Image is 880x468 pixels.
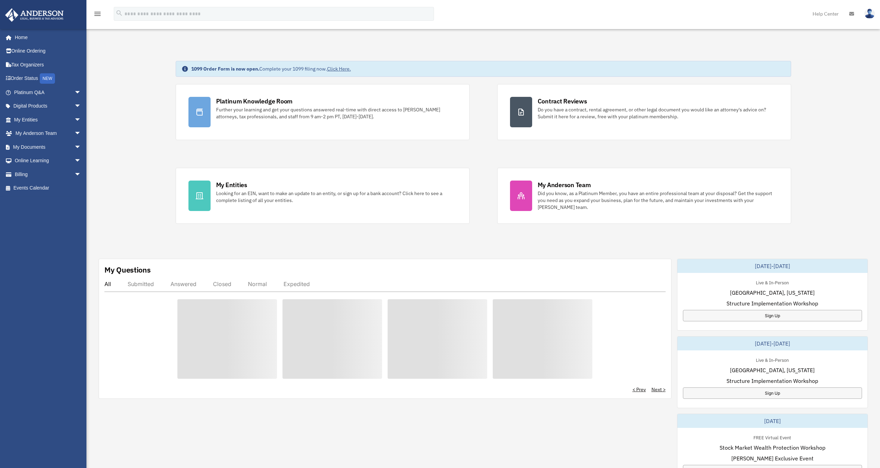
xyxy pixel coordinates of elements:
a: My Documentsarrow_drop_down [5,140,92,154]
a: Sign Up [683,387,862,399]
span: arrow_drop_down [74,85,88,100]
a: Online Learningarrow_drop_down [5,154,92,168]
span: Stock Market Wealth Protection Workshop [720,443,825,452]
i: menu [93,10,102,18]
div: My Anderson Team [538,181,591,189]
div: Contract Reviews [538,97,587,105]
div: [DATE] [677,414,868,428]
a: Click Here. [327,66,351,72]
img: User Pic [864,9,875,19]
div: Live & In-Person [750,356,794,363]
div: Normal [248,281,267,287]
span: [PERSON_NAME] Exclusive Event [731,454,814,462]
span: arrow_drop_down [74,127,88,141]
div: Closed [213,281,231,287]
a: Tax Organizers [5,58,92,72]
span: [GEOGRAPHIC_DATA], [US_STATE] [730,366,815,374]
a: Next > [651,386,666,393]
a: < Prev [632,386,646,393]
span: arrow_drop_down [74,113,88,127]
img: Anderson Advisors Platinum Portal [3,8,66,22]
div: My Questions [104,265,151,275]
div: Platinum Knowledge Room [216,97,293,105]
a: Billingarrow_drop_down [5,167,92,181]
a: My Entities Looking for an EIN, want to make an update to an entity, or sign up for a bank accoun... [176,168,470,224]
a: Online Ordering [5,44,92,58]
div: Expedited [284,281,310,287]
span: arrow_drop_down [74,140,88,154]
div: Further your learning and get your questions answered real-time with direct access to [PERSON_NAM... [216,106,457,120]
a: Digital Productsarrow_drop_down [5,99,92,113]
a: Contract Reviews Do you have a contract, rental agreement, or other legal document you would like... [497,84,791,140]
div: [DATE]-[DATE] [677,337,868,350]
div: Did you know, as a Platinum Member, you have an entire professional team at your disposal? Get th... [538,190,778,211]
div: Looking for an EIN, want to make an update to an entity, or sign up for a bank account? Click her... [216,190,457,204]
span: Structure Implementation Workshop [726,377,818,385]
div: Complete your 1099 filing now. [191,65,351,72]
div: Submitted [128,281,154,287]
span: [GEOGRAPHIC_DATA], [US_STATE] [730,288,815,297]
div: All [104,281,111,287]
a: Home [5,30,88,44]
strong: 1099 Order Form is now open. [191,66,259,72]
i: search [115,9,123,17]
span: arrow_drop_down [74,167,88,182]
a: Order StatusNEW [5,72,92,86]
a: My Entitiesarrow_drop_down [5,113,92,127]
a: My Anderson Team Did you know, as a Platinum Member, you have an entire professional team at your... [497,168,791,224]
div: Do you have a contract, rental agreement, or other legal document you would like an attorney's ad... [538,106,778,120]
a: Platinum Q&Aarrow_drop_down [5,85,92,99]
span: arrow_drop_down [74,154,88,168]
div: FREE Virtual Event [748,433,797,441]
span: arrow_drop_down [74,99,88,113]
div: [DATE]-[DATE] [677,259,868,273]
span: Structure Implementation Workshop [726,299,818,308]
a: Platinum Knowledge Room Further your learning and get your questions answered real-time with dire... [176,84,470,140]
a: Events Calendar [5,181,92,195]
div: Answered [170,281,196,287]
div: Live & In-Person [750,278,794,286]
div: NEW [40,73,55,84]
div: My Entities [216,181,247,189]
a: Sign Up [683,310,862,321]
a: My Anderson Teamarrow_drop_down [5,127,92,140]
a: menu [93,12,102,18]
